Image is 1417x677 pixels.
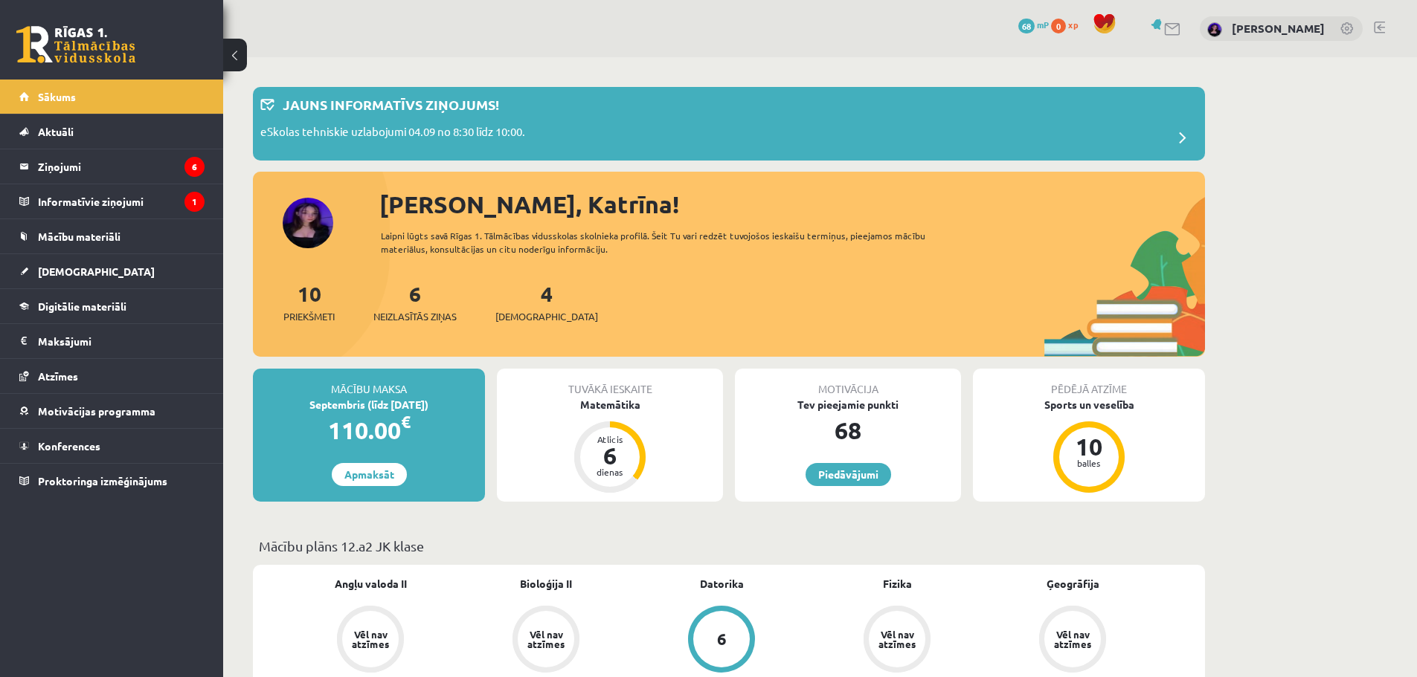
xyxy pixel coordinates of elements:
[253,412,485,448] div: 110.00
[735,369,961,397] div: Motivācija
[38,90,76,103] span: Sākums
[253,369,485,397] div: Mācību maksa
[260,123,525,144] p: eSkolas tehniskie uzlabojumi 04.09 no 8:30 līdz 10:00.
[19,114,205,149] a: Aktuāli
[19,324,205,358] a: Maksājumi
[495,309,598,324] span: [DEMOGRAPHIC_DATA]
[588,444,632,467] div: 6
[1047,576,1099,592] a: Ģeogrāfija
[458,606,634,676] a: Vēl nav atzīmes
[283,606,458,676] a: Vēl nav atzīmes
[735,412,961,448] div: 68
[973,397,1205,412] div: Sports un veselība
[806,463,891,486] a: Piedāvājumi
[38,439,100,453] span: Konferences
[350,629,391,649] div: Vēl nav atzīmes
[973,397,1205,495] a: Sports un veselība 10 balles
[735,397,961,412] div: Tev pieejamie punkti
[497,397,723,412] div: Matemātika
[809,606,985,676] a: Vēl nav atzīmes
[38,125,74,138] span: Aktuāli
[38,265,155,278] span: [DEMOGRAPHIC_DATA]
[19,464,205,498] a: Proktoringa izmēģinājums
[1067,435,1111,459] div: 10
[973,369,1205,397] div: Pēdējā atzīme
[19,184,205,218] a: Informatīvie ziņojumi1
[381,229,952,256] div: Laipni lūgts savā Rīgas 1. Tālmācības vidusskolas skolnieka profilā. Šeit Tu vari redzēt tuvojošo...
[495,280,598,324] a: 4[DEMOGRAPHIC_DATA]
[401,411,411,433] span: €
[634,606,809,676] a: 6
[1052,629,1093,649] div: Vēl nav atzīmes
[1232,21,1325,36] a: [PERSON_NAME]
[520,576,572,592] a: Bioloģija II
[1068,19,1078,30] span: xp
[19,219,205,253] a: Mācību materiāli
[19,359,205,393] a: Atzīmes
[19,289,205,323] a: Digitālie materiāli
[1051,19,1085,30] a: 0 xp
[259,536,1199,556] p: Mācību plāns 12.a2 JK klase
[525,629,567,649] div: Vēl nav atzīmes
[1207,22,1222,37] img: Katrīna Meteļica
[38,474,167,487] span: Proktoringa izmēģinājums
[332,463,407,486] a: Apmaksāt
[38,299,126,313] span: Digitālie materiāli
[876,629,918,649] div: Vēl nav atzīmes
[19,254,205,288] a: [DEMOGRAPHIC_DATA]
[19,149,205,184] a: Ziņojumi6
[497,369,723,397] div: Tuvākā ieskaite
[184,192,205,212] i: 1
[883,576,912,592] a: Fizika
[1051,19,1066,33] span: 0
[283,280,335,324] a: 10Priekšmeti
[38,369,78,383] span: Atzīmes
[38,324,205,358] legend: Maksājumi
[379,187,1205,222] div: [PERSON_NAME], Katrīna!
[184,157,205,177] i: 6
[717,631,727,647] div: 6
[373,280,457,324] a: 6Neizlasītās ziņas
[19,429,205,463] a: Konferences
[19,80,205,114] a: Sākums
[38,184,205,218] legend: Informatīvie ziņojumi
[260,94,1198,153] a: Jauns informatīvs ziņojums! eSkolas tehniskie uzlabojumi 04.09 no 8:30 līdz 10:00.
[373,309,457,324] span: Neizlasītās ziņas
[253,397,485,412] div: Septembris (līdz [DATE])
[985,606,1160,676] a: Vēl nav atzīmes
[588,467,632,476] div: dienas
[1037,19,1049,30] span: mP
[497,397,723,495] a: Matemātika Atlicis 6 dienas
[335,576,407,592] a: Angļu valoda II
[1018,19,1049,30] a: 68 mP
[19,394,205,428] a: Motivācijas programma
[1067,459,1111,467] div: balles
[283,94,499,114] p: Jauns informatīvs ziņojums!
[38,149,205,184] legend: Ziņojumi
[1018,19,1035,33] span: 68
[16,26,135,63] a: Rīgas 1. Tālmācības vidusskola
[38,230,121,243] span: Mācību materiāli
[283,309,335,324] span: Priekšmeti
[588,435,632,444] div: Atlicis
[38,404,155,418] span: Motivācijas programma
[700,576,744,592] a: Datorika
